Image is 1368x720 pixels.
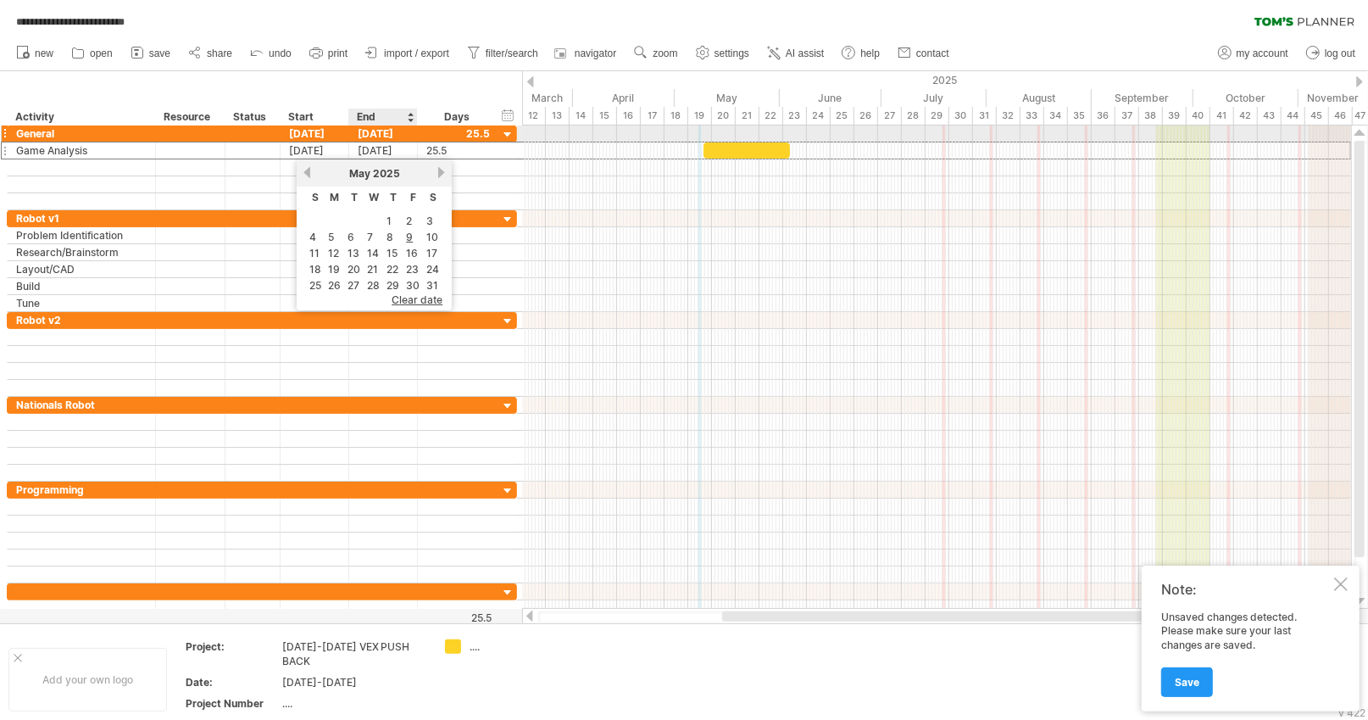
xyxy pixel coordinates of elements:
[949,107,973,125] div: 30
[149,47,170,59] span: save
[164,109,215,126] div: Resource
[688,107,712,125] div: 19
[593,107,617,125] div: 15
[419,611,492,624] div: 25.5
[90,47,113,59] span: open
[1187,107,1210,125] div: 40
[425,229,440,245] a: 10
[404,213,414,229] a: 2
[269,47,292,59] span: undo
[346,261,362,277] a: 20
[346,277,361,293] a: 27
[425,261,441,277] a: 24
[759,107,783,125] div: 22
[390,191,397,204] span: Thursday
[1325,47,1355,59] span: log out
[384,47,449,59] span: import / export
[385,261,400,277] a: 22
[675,89,780,107] div: May 2025
[346,229,356,245] a: 6
[392,293,442,306] span: clear date
[308,277,323,293] a: 25
[653,47,677,59] span: zoom
[365,245,381,261] a: 14
[8,648,167,712] div: Add your own logo
[186,696,279,711] div: Project Number
[881,89,987,107] div: July 2025
[16,244,147,260] div: Research/Brainstorm
[987,89,1092,107] div: August 2025
[12,42,58,64] a: new
[233,109,270,126] div: Status
[282,696,425,711] div: ....
[346,245,361,261] a: 13
[312,191,319,204] span: Sunday
[1161,611,1331,696] div: Unsaved changes detected. Please make sure your last changes are saved.
[916,47,949,59] span: contact
[878,107,902,125] div: 27
[854,107,878,125] div: 26
[426,142,490,159] div: 25.5
[349,142,418,159] div: [DATE]
[288,109,339,126] div: Start
[630,42,682,64] a: zoom
[385,229,395,245] a: 8
[365,229,375,245] a: 7
[404,277,421,293] a: 30
[16,295,147,311] div: Tune
[570,107,593,125] div: 14
[365,261,380,277] a: 21
[351,191,358,204] span: Tuesday
[1139,107,1163,125] div: 38
[575,47,616,59] span: navigator
[1092,89,1193,107] div: September 2025
[1305,107,1329,125] div: 45
[308,229,318,245] a: 4
[404,245,420,261] a: 16
[546,107,570,125] div: 13
[349,126,418,142] div: [DATE]
[1210,107,1234,125] div: 41
[1161,667,1213,697] a: Save
[282,675,425,689] div: [DATE]-[DATE]
[1175,676,1199,689] span: Save
[369,191,379,204] span: Wednesday
[404,261,420,277] a: 23
[186,639,279,654] div: Project:
[357,109,408,126] div: End
[831,107,854,125] div: 25
[425,213,435,229] a: 3
[893,42,954,64] a: contact
[126,42,175,64] a: save
[67,42,118,64] a: open
[385,213,393,229] a: 1
[1193,89,1298,107] div: October 2025
[385,245,399,261] a: 15
[486,47,538,59] span: filter/search
[16,278,147,294] div: Build
[552,42,621,64] a: navigator
[786,47,824,59] span: AI assist
[16,210,147,226] div: Robot v1
[973,107,997,125] div: 31
[16,482,147,498] div: Programming
[1329,107,1353,125] div: 46
[425,277,440,293] a: 31
[15,109,146,126] div: Activity
[305,42,353,64] a: print
[326,261,342,277] a: 19
[404,229,414,245] a: 9
[16,397,147,413] div: Nationals Robot
[780,89,881,107] div: June 2025
[16,312,147,328] div: Robot v2
[246,42,297,64] a: undo
[926,107,949,125] div: 29
[807,107,831,125] div: 24
[417,109,498,126] div: Days
[16,261,147,277] div: Layout/CAD
[326,245,341,261] a: 12
[330,191,339,204] span: Monday
[365,277,381,293] a: 28
[373,167,400,180] span: 2025
[1258,107,1282,125] div: 43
